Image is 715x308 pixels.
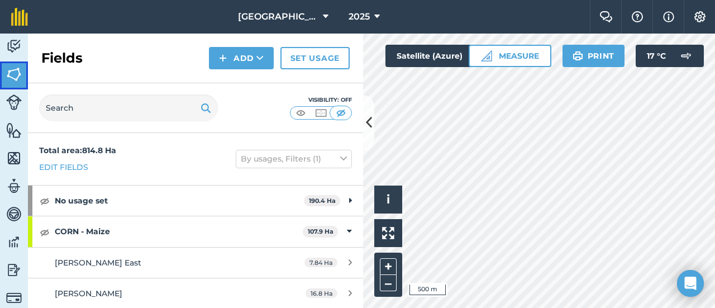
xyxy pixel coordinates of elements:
[6,150,22,167] img: svg+xml;base64,PHN2ZyB4bWxucz0iaHR0cDovL3d3dy53My5vcmcvMjAwMC9zdmciIHdpZHRoPSI1NiIgaGVpZ2h0PSI2MC...
[6,38,22,55] img: svg+xml;base64,PD94bWwgdmVyc2lvbj0iMS4wIiBlbmNvZGluZz0idXRmLTgiPz4KPCEtLSBHZW5lcmF0b3I6IEFkb2JlIE...
[289,96,352,105] div: Visibility: Off
[481,50,492,61] img: Ruler icon
[6,206,22,222] img: svg+xml;base64,PD94bWwgdmVyc2lvbj0iMS4wIiBlbmNvZGluZz0idXRmLTgiPz4KPCEtLSBHZW5lcmF0b3I6IEFkb2JlIE...
[6,234,22,250] img: svg+xml;base64,PD94bWwgdmVyc2lvbj0iMS4wIiBlbmNvZGluZz0idXRmLTgiPz4KPCEtLSBHZW5lcmF0b3I6IEFkb2JlIE...
[469,45,551,67] button: Measure
[306,288,337,298] span: 16.8 Ha
[349,10,370,23] span: 2025
[693,11,707,22] img: A cog icon
[599,11,613,22] img: Two speech bubbles overlapping with the left bubble in the forefront
[675,45,697,67] img: svg+xml;base64,PD94bWwgdmVyc2lvbj0iMS4wIiBlbmNvZGluZz0idXRmLTgiPz4KPCEtLSBHZW5lcmF0b3I6IEFkb2JlIE...
[28,186,363,216] div: No usage set190.4 Ha
[6,262,22,278] img: svg+xml;base64,PD94bWwgdmVyc2lvbj0iMS4wIiBlbmNvZGluZz0idXRmLTgiPz4KPCEtLSBHZW5lcmF0b3I6IEFkb2JlIE...
[41,49,83,67] h2: Fields
[201,101,211,115] img: svg+xml;base64,PHN2ZyB4bWxucz0iaHR0cDovL3d3dy53My5vcmcvMjAwMC9zdmciIHdpZHRoPSIxOSIgaGVpZ2h0PSIyNC...
[380,275,397,291] button: –
[39,94,218,121] input: Search
[647,45,666,67] span: 17 ° C
[631,11,644,22] img: A question mark icon
[238,10,318,23] span: [GEOGRAPHIC_DATA]
[387,192,390,206] span: i
[382,227,394,239] img: Four arrows, one pointing top left, one top right, one bottom right and the last bottom left
[677,270,704,297] div: Open Intercom Messenger
[219,51,227,65] img: svg+xml;base64,PHN2ZyB4bWxucz0iaHR0cDovL3d3dy53My5vcmcvMjAwMC9zdmciIHdpZHRoPSIxNCIgaGVpZ2h0PSIyNC...
[314,107,328,119] img: svg+xml;base64,PHN2ZyB4bWxucz0iaHR0cDovL3d3dy53My5vcmcvMjAwMC9zdmciIHdpZHRoPSI1MCIgaGVpZ2h0PSI0MC...
[6,178,22,195] img: svg+xml;base64,PD94bWwgdmVyc2lvbj0iMS4wIiBlbmNvZGluZz0idXRmLTgiPz4KPCEtLSBHZW5lcmF0b3I6IEFkb2JlIE...
[28,216,363,247] div: CORN - Maize107.9 Ha
[39,145,116,155] strong: Total area : 814.8 Ha
[6,66,22,83] img: svg+xml;base64,PHN2ZyB4bWxucz0iaHR0cDovL3d3dy53My5vcmcvMjAwMC9zdmciIHdpZHRoPSI1NiIgaGVpZ2h0PSI2MC...
[55,186,304,216] strong: No usage set
[28,248,363,278] a: [PERSON_NAME] East7.84 Ha
[663,10,674,23] img: svg+xml;base64,PHN2ZyB4bWxucz0iaHR0cDovL3d3dy53My5vcmcvMjAwMC9zdmciIHdpZHRoPSIxNyIgaGVpZ2h0PSIxNy...
[304,258,337,267] span: 7.84 Ha
[55,288,122,298] span: [PERSON_NAME]
[380,258,397,275] button: +
[11,8,28,26] img: fieldmargin Logo
[55,216,303,247] strong: CORN - Maize
[209,47,274,69] button: Add
[40,194,50,207] img: svg+xml;base64,PHN2ZyB4bWxucz0iaHR0cDovL3d3dy53My5vcmcvMjAwMC9zdmciIHdpZHRoPSIxOCIgaGVpZ2h0PSIyNC...
[294,107,308,119] img: svg+xml;base64,PHN2ZyB4bWxucz0iaHR0cDovL3d3dy53My5vcmcvMjAwMC9zdmciIHdpZHRoPSI1MCIgaGVpZ2h0PSI0MC...
[374,186,402,214] button: i
[39,161,88,173] a: Edit fields
[236,150,352,168] button: By usages, Filters (1)
[308,228,333,235] strong: 107.9 Ha
[6,122,22,139] img: svg+xml;base64,PHN2ZyB4bWxucz0iaHR0cDovL3d3dy53My5vcmcvMjAwMC9zdmciIHdpZHRoPSI1NiIgaGVpZ2h0PSI2MC...
[6,94,22,110] img: svg+xml;base64,PD94bWwgdmVyc2lvbj0iMS4wIiBlbmNvZGluZz0idXRmLTgiPz4KPCEtLSBHZW5lcmF0b3I6IEFkb2JlIE...
[309,197,336,205] strong: 190.4 Ha
[573,49,583,63] img: svg+xml;base64,PHN2ZyB4bWxucz0iaHR0cDovL3d3dy53My5vcmcvMjAwMC9zdmciIHdpZHRoPSIxOSIgaGVpZ2h0PSIyNC...
[563,45,625,67] button: Print
[334,107,348,119] img: svg+xml;base64,PHN2ZyB4bWxucz0iaHR0cDovL3d3dy53My5vcmcvMjAwMC9zdmciIHdpZHRoPSI1MCIgaGVpZ2h0PSI0MC...
[6,290,22,306] img: svg+xml;base64,PD94bWwgdmVyc2lvbj0iMS4wIiBlbmNvZGluZz0idXRmLTgiPz4KPCEtLSBHZW5lcmF0b3I6IEFkb2JlIE...
[280,47,350,69] a: Set usage
[55,258,141,268] span: [PERSON_NAME] East
[40,225,50,239] img: svg+xml;base64,PHN2ZyB4bWxucz0iaHR0cDovL3d3dy53My5vcmcvMjAwMC9zdmciIHdpZHRoPSIxOCIgaGVpZ2h0PSIyNC...
[636,45,704,67] button: 17 °C
[385,45,493,67] button: Satellite (Azure)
